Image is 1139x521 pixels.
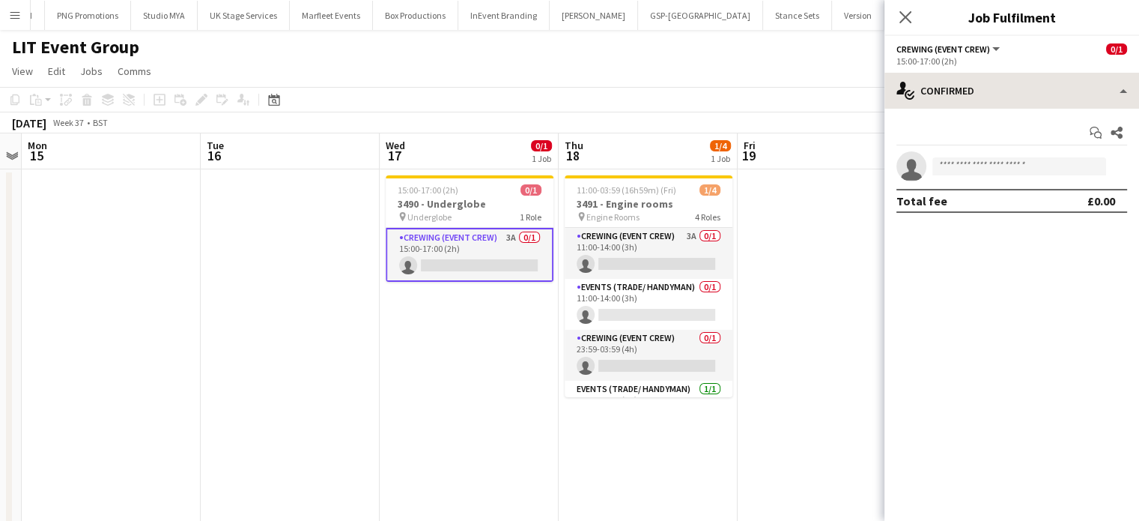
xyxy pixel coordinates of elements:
[741,147,756,164] span: 19
[565,175,732,397] app-job-card: 11:00-03:59 (16h59m) (Fri)1/43491 - Engine rooms Engine Rooms4 RolesCrewing (Event Crew)3A0/111:0...
[48,64,65,78] span: Edit
[131,1,198,30] button: Studio MYA
[565,197,732,211] h3: 3491 - Engine rooms
[744,139,756,152] span: Fri
[562,147,583,164] span: 18
[198,1,290,30] button: UK Stage Services
[532,153,551,164] div: 1 Job
[586,211,640,223] span: Engine Rooms
[884,7,1139,27] h3: Job Fulfilment
[1106,43,1127,55] span: 0/1
[407,211,452,223] span: Underglobe
[12,64,33,78] span: View
[12,36,139,58] h1: LIT Event Group
[550,1,638,30] button: [PERSON_NAME]
[763,1,832,30] button: Stance Sets
[28,139,47,152] span: Mon
[398,184,458,196] span: 15:00-17:00 (2h)
[80,64,103,78] span: Jobs
[565,279,732,330] app-card-role: Events (Trade/ Handyman)0/111:00-14:00 (3h)
[45,1,131,30] button: PNG Promotions
[896,43,1002,55] button: Crewing (Event Crew)
[290,1,373,30] button: Marfleet Events
[12,115,46,130] div: [DATE]
[896,43,990,55] span: Crewing (Event Crew)
[695,211,720,223] span: 4 Roles
[42,61,71,81] a: Edit
[520,184,541,196] span: 0/1
[383,147,405,164] span: 17
[577,184,676,196] span: 11:00-03:59 (16h59m) (Fri)
[373,1,458,30] button: Box Productions
[1087,193,1115,208] div: £0.00
[699,184,720,196] span: 1/4
[386,139,405,152] span: Wed
[711,153,730,164] div: 1 Job
[386,175,553,282] app-job-card: 15:00-17:00 (2h)0/13490 - Underglobe Underglobe1 RoleCrewing (Event Crew)3A0/115:00-17:00 (2h)
[25,147,47,164] span: 15
[710,140,731,151] span: 1/4
[204,147,224,164] span: 16
[531,140,552,151] span: 0/1
[565,330,732,381] app-card-role: Crewing (Event Crew)0/123:59-03:59 (4h)
[565,381,732,432] app-card-role: Events (Trade/ Handyman)1/123:59-03:59 (4h)
[118,64,151,78] span: Comms
[386,197,553,211] h3: 3490 - Underglobe
[207,139,224,152] span: Tue
[112,61,157,81] a: Comms
[458,1,550,30] button: InEvent Branding
[520,211,541,223] span: 1 Role
[565,228,732,279] app-card-role: Crewing (Event Crew)3A0/111:00-14:00 (3h)
[49,117,87,128] span: Week 37
[565,139,583,152] span: Thu
[832,1,884,30] button: Version
[386,228,553,282] app-card-role: Crewing (Event Crew)3A0/115:00-17:00 (2h)
[93,117,108,128] div: BST
[884,73,1139,109] div: Confirmed
[896,55,1127,67] div: 15:00-17:00 (2h)
[638,1,763,30] button: GSP-[GEOGRAPHIC_DATA]
[896,193,947,208] div: Total fee
[74,61,109,81] a: Jobs
[6,61,39,81] a: View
